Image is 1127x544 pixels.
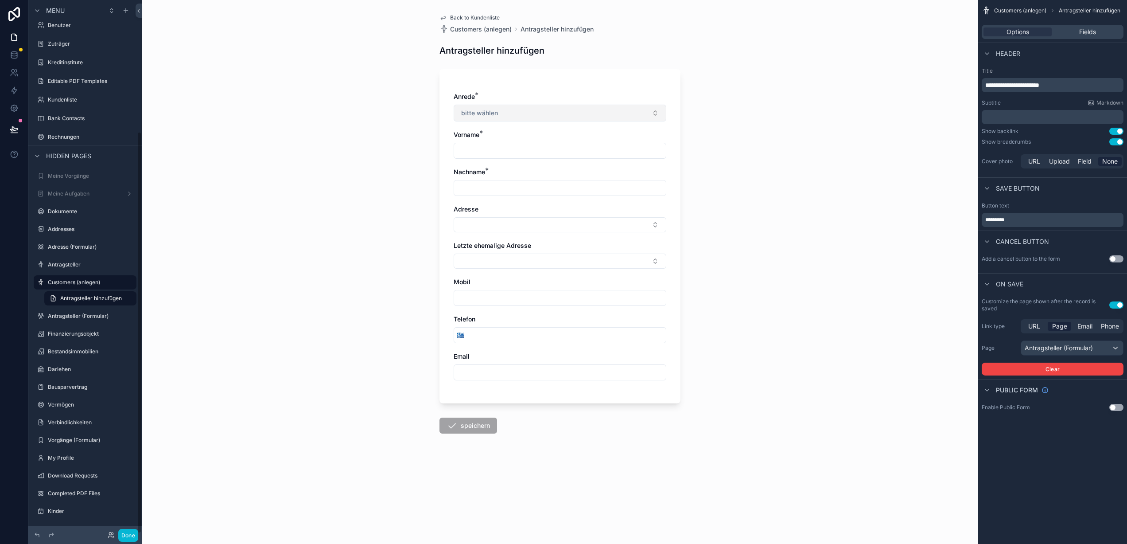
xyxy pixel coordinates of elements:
[1077,322,1092,331] span: Email
[60,295,122,302] span: Antragsteller hinzufügen
[34,327,136,341] a: Finanzierungsobjekt
[34,469,136,483] a: Download Requests
[48,261,135,268] label: Antragsteller
[48,313,135,320] label: Antragsteller (Formular)
[521,25,594,34] a: Antragsteller hinzufügen
[439,25,512,34] a: Customers (anlegen)
[1052,322,1067,331] span: Page
[48,208,135,215] label: Dokumente
[48,401,135,408] label: Vermögen
[34,130,136,144] a: Rechnungen
[34,362,136,376] a: Darlehen
[454,242,531,249] span: Letzte ehemalige Adresse
[34,93,136,107] a: Kundenliste
[982,213,1123,227] div: scrollable content
[1021,340,1123,356] button: Antragsteller (Formular)
[1021,341,1123,355] div: Antragsteller (Formular)
[454,352,470,360] span: Email
[118,529,138,542] button: Done
[34,37,136,51] a: Zuträger
[1059,7,1120,14] span: Antragsteller hinzufügen
[996,184,1040,193] span: Save button
[34,111,136,125] a: Bank Contacts
[454,105,666,121] button: Select Button
[34,486,136,501] a: Completed PDF Files
[48,190,122,197] label: Meine Aufgaben
[1049,157,1070,166] span: Upload
[454,205,478,213] span: Adresse
[982,255,1060,262] label: Add a cancel button to the form
[1028,157,1040,166] span: URL
[454,278,470,286] span: Mobil
[439,44,544,57] h1: Antragsteller hinzufügen
[48,330,135,337] label: Finanzierungsobjekt
[48,437,135,444] label: Vorgänge (Formular)
[34,451,136,465] a: My Profile
[982,128,1018,135] div: Show backlink
[48,172,135,180] label: Meine Vorgänge
[454,168,485,176] span: Nachname
[461,109,498,117] span: bitte wählen
[996,49,1020,58] span: Header
[982,344,1017,352] label: Page
[34,222,136,236] a: Addresses
[48,133,135,141] label: Rechnungen
[34,275,136,290] a: Customers (anlegen)
[48,59,135,66] label: Kreditinstitute
[982,138,1031,145] div: Show breadcrumbs
[996,386,1038,395] span: Public form
[450,14,500,21] span: Back to Kundenliste
[450,25,512,34] span: Customers (anlegen)
[34,187,136,201] a: Meine Aufgaben
[454,327,467,343] button: Select Button
[34,204,136,219] a: Dokumente
[454,315,475,323] span: Telefon
[48,40,135,47] label: Zuträger
[34,240,136,254] a: Adresse (Formular)
[34,344,136,359] a: Bestandsimmobilien
[46,6,65,15] span: Menu
[982,78,1123,92] div: scrollable content
[982,158,1017,165] label: Cover photo
[48,508,135,515] label: Kinder
[34,169,136,183] a: Meine Vorgänge
[1028,322,1040,331] span: URL
[1102,157,1118,166] span: None
[48,490,135,497] label: Completed PDF Files
[1007,27,1029,36] span: Options
[1096,99,1123,106] span: Markdown
[982,323,1017,330] label: Link type
[454,254,666,269] button: Select Button
[34,398,136,412] a: Vermögen
[48,115,135,122] label: Bank Contacts
[34,55,136,70] a: Kreditinstitute
[34,74,136,88] a: Editable PDF Templates
[439,14,500,21] a: Back to Kundenliste
[1088,99,1123,106] a: Markdown
[34,433,136,447] a: Vorgänge (Formular)
[48,472,135,479] label: Download Requests
[48,366,135,373] label: Darlehen
[34,309,136,323] a: Antragsteller (Formular)
[48,22,135,29] label: Benutzer
[48,78,135,85] label: Editable PDF Templates
[996,237,1049,246] span: Cancel button
[454,93,475,100] span: Anrede
[982,404,1030,411] div: Enable Public Form
[982,363,1123,376] button: Clear
[454,131,479,138] span: Vorname
[1101,322,1119,331] span: Phone
[982,110,1123,124] div: scrollable content
[982,99,1001,106] label: Subtitle
[34,504,136,518] a: Kinder
[982,67,1123,74] label: Title
[48,243,135,250] label: Adresse (Formular)
[48,384,135,391] label: Bausparvertrag
[996,280,1023,289] span: On save
[1079,27,1096,36] span: Fields
[48,279,131,286] label: Customers (anlegen)
[34,415,136,430] a: Verbindlichkeiten
[982,298,1109,312] label: Customize the page shown after the record is saved
[48,348,135,355] label: Bestandsimmobilien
